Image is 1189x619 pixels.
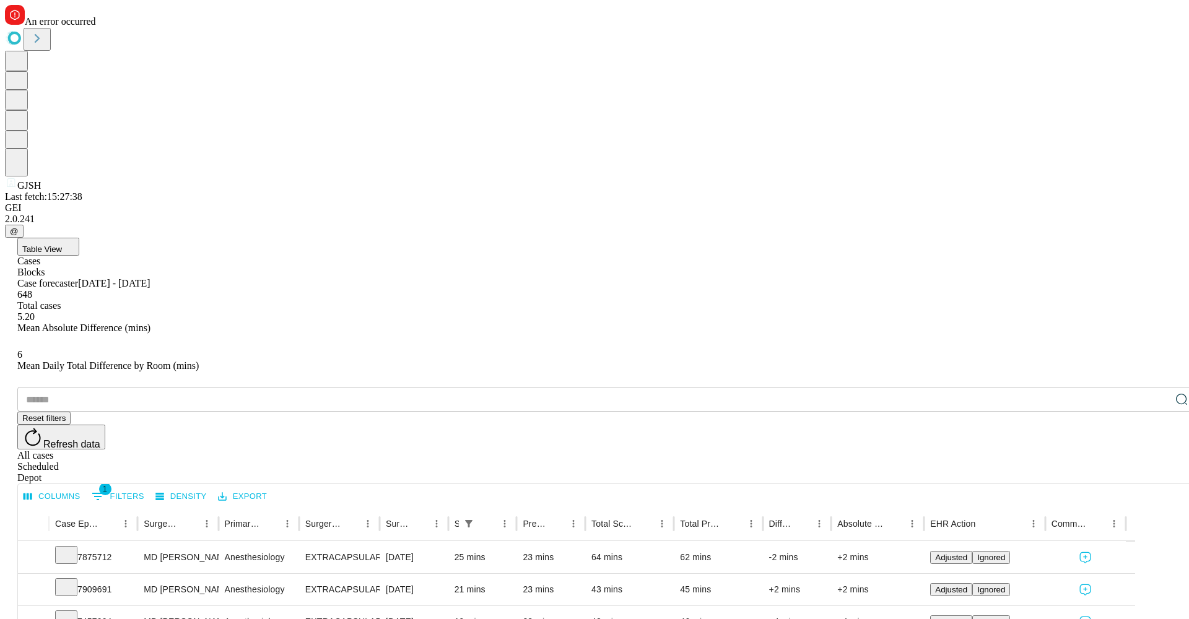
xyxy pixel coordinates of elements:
button: Menu [1105,515,1123,532]
button: Sort [342,515,359,532]
div: Absolute Difference [837,519,885,529]
span: Adjusted [935,585,967,594]
button: Sort [977,515,994,532]
span: Ignored [977,553,1005,562]
button: Menu [1025,515,1042,532]
div: 62 mins [680,542,756,573]
button: Sort [725,515,743,532]
div: 7875712 [55,542,131,573]
button: Menu [743,515,760,532]
div: 23 mins [523,542,579,573]
div: 45 mins [680,574,756,605]
div: EXTRACAPSULAR CATARACT REMOVAL WITH [MEDICAL_DATA] [305,542,373,573]
button: Sort [886,515,904,532]
div: Surgery Name [305,519,341,529]
div: MD [PERSON_NAME] [PERSON_NAME] Md [144,542,212,573]
span: Last fetch: 15:27:38 [5,191,82,202]
span: Mean Absolute Difference (mins) [17,322,150,333]
button: Select columns [20,487,84,506]
span: Mean Daily Total Difference by Room (mins) [17,360,199,371]
button: Menu [198,515,216,532]
span: Reset filters [22,413,66,423]
div: [DATE] [386,542,442,573]
button: Menu [359,515,377,532]
button: Sort [479,515,496,532]
button: Menu [811,515,828,532]
button: Expand [24,579,43,601]
button: @ [5,225,24,238]
span: 1 [99,483,111,495]
span: @ [10,227,19,236]
div: 1 active filter [460,515,477,532]
div: 2.0.241 [5,214,1184,225]
button: Sort [547,515,565,532]
button: Sort [636,515,653,532]
button: Sort [261,515,279,532]
button: Ignored [972,583,1010,596]
button: Menu [653,515,671,532]
div: Primary Service [225,519,260,529]
button: Export [215,487,270,506]
button: Sort [411,515,428,532]
button: Sort [100,515,117,532]
button: Show filters [89,487,147,506]
div: 23 mins [523,574,579,605]
div: Anesthesiology [225,542,293,573]
div: Surgery Date [386,519,409,529]
div: +2 mins [769,574,825,605]
span: 6 [17,349,22,360]
div: 25 mins [455,542,511,573]
div: 7909691 [55,574,131,605]
span: [DATE] - [DATE] [78,278,150,288]
div: 64 mins [591,542,668,573]
div: Total Scheduled Duration [591,519,635,529]
button: Table View [17,238,79,256]
div: [DATE] [386,574,442,605]
button: Menu [565,515,582,532]
button: Menu [904,515,921,532]
span: Ignored [977,585,1005,594]
div: EHR Action [930,519,975,529]
div: Scheduled In Room Duration [455,519,459,529]
div: Total Predicted Duration [680,519,723,529]
span: Total cases [17,300,61,311]
button: Adjusted [930,551,972,564]
div: Anesthesiology [225,574,293,605]
div: Case Epic Id [55,519,98,529]
button: Menu [496,515,513,532]
div: EXTRACAPSULAR CATARACT REMOVAL WITH [MEDICAL_DATA] [305,574,373,605]
div: Comments [1052,519,1087,529]
div: GEI [5,202,1184,214]
button: Menu [428,515,445,532]
button: Menu [117,515,134,532]
div: 21 mins [455,574,511,605]
div: Difference [769,519,793,529]
div: +2 mins [837,574,918,605]
span: Refresh data [43,439,100,449]
button: Adjusted [930,583,972,596]
button: Expand [24,547,43,569]
button: Sort [793,515,811,532]
button: Density [152,487,210,506]
div: Predicted In Room Duration [523,519,546,529]
div: 43 mins [591,574,668,605]
div: Surgeon Name [144,519,179,529]
span: Adjusted [935,553,967,562]
span: GJSH [17,180,41,191]
span: 5.20 [17,311,35,322]
div: -2 mins [769,542,825,573]
span: 648 [17,289,32,300]
button: Reset filters [17,412,71,425]
button: Sort [1088,515,1105,532]
button: Ignored [972,551,1010,564]
div: +2 mins [837,542,918,573]
button: Show filters [460,515,477,532]
div: MD [PERSON_NAME] [PERSON_NAME] Md [144,574,212,605]
button: Refresh data [17,425,105,449]
button: Sort [181,515,198,532]
span: An error occurred [25,16,96,27]
span: Case forecaster [17,278,78,288]
button: Menu [279,515,296,532]
span: Table View [22,245,62,254]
